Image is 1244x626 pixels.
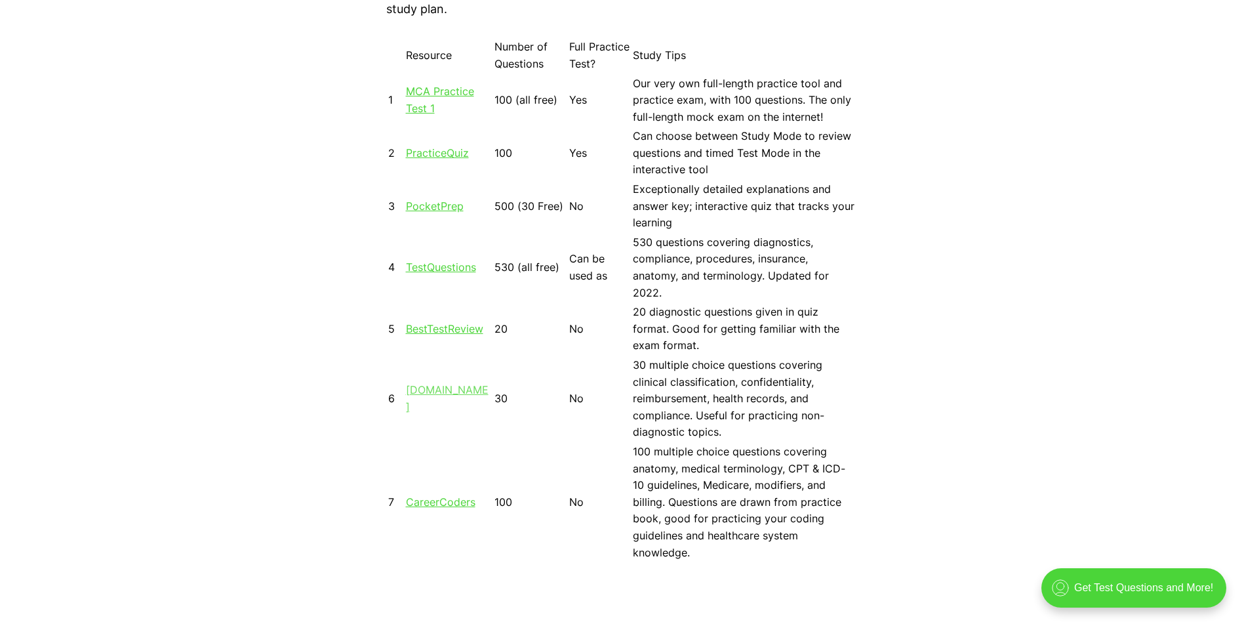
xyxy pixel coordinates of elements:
td: 530 (all free) [494,234,567,302]
a: BestTestReview [406,322,483,335]
a: TestQuestions [406,261,476,274]
a: CareerCoders [406,495,475,509]
td: 500 (30 Free) [494,180,567,232]
td: 100 multiple choice questions covering anatomy, medical terminology, CPT & ICD-10 guidelines, Med... [632,443,856,562]
a: PocketPrep [406,199,464,213]
td: 30 [494,356,567,442]
a: MCA Practice Test 1 [406,85,474,115]
td: 5 [388,303,404,355]
td: No [569,443,631,562]
td: 6 [388,356,404,442]
td: 4 [388,234,404,302]
td: 530 questions covering diagnostics, compliance, procedures, insurance, anatomy, and terminology. ... [632,234,856,302]
td: Study Tips [632,38,856,73]
td: No [569,180,631,232]
a: [DOMAIN_NAME] [406,383,489,413]
td: 20 [494,303,567,355]
td: 20 diagnostic questions given in quiz format. Good for getting familiar with the exam format. [632,303,856,355]
td: Yes [569,75,631,127]
td: Can choose between Study Mode to review questions and timed Test Mode in the interactive tool [632,127,856,179]
td: Number of Questions [494,38,567,73]
td: 1 [388,75,404,127]
td: Yes [569,127,631,179]
td: 7 [388,443,404,562]
td: Exceptionally detailed explanations and answer key; interactive quiz that tracks your learning [632,180,856,232]
td: No [569,303,631,355]
td: Resource [405,38,492,73]
td: Can be used as [569,234,631,302]
td: No [569,356,631,442]
td: 100 (all free) [494,75,567,127]
a: PracticeQuiz [406,146,469,159]
td: Full Practice Test? [569,38,631,73]
td: Our very own full-length practice tool and practice exam, with 100 questions. The only full-lengt... [632,75,856,127]
td: 3 [388,180,404,232]
td: 2 [388,127,404,179]
td: 100 [494,443,567,562]
td: 30 multiple choice questions covering clinical classification, confidentiality, reimbursement, he... [632,356,856,442]
td: 100 [494,127,567,179]
iframe: portal-trigger [1030,562,1244,626]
